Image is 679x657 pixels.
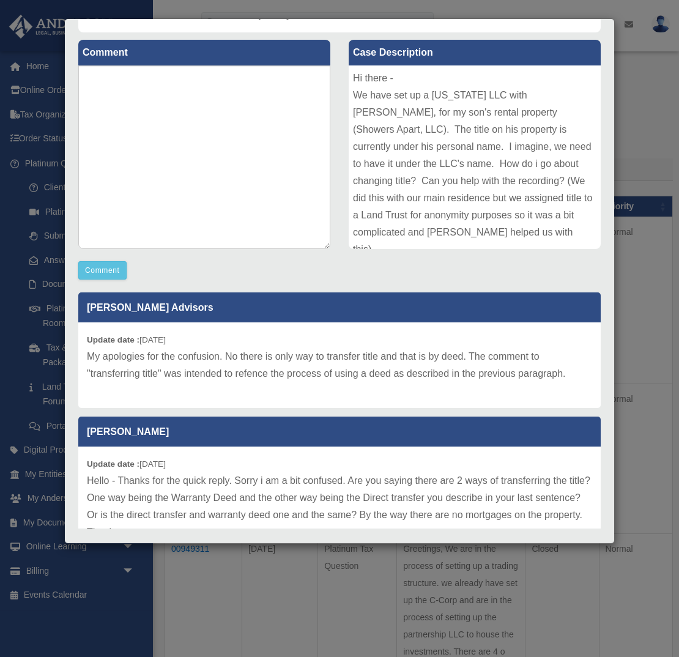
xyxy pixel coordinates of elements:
button: Comment [78,261,127,280]
p: [PERSON_NAME] Advisors [78,292,601,322]
small: [DATE] [87,335,166,344]
div: Hi there - We have set up a [US_STATE] LLC with [PERSON_NAME], for my son's rental property (Show... [349,65,601,249]
label: Case Description [349,40,601,65]
label: Comment [78,40,330,65]
b: Update date : [87,459,139,469]
p: [PERSON_NAME] [78,417,601,447]
b: Update date : [87,335,139,344]
p: Hello - Thanks for the quick reply. Sorry i am a bit confused. Are you saying there are 2 ways of... [87,472,592,541]
small: [DATE] [87,459,166,469]
p: My apologies for the confusion. No there is only way to transfer title and that is by deed. The c... [87,348,592,382]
